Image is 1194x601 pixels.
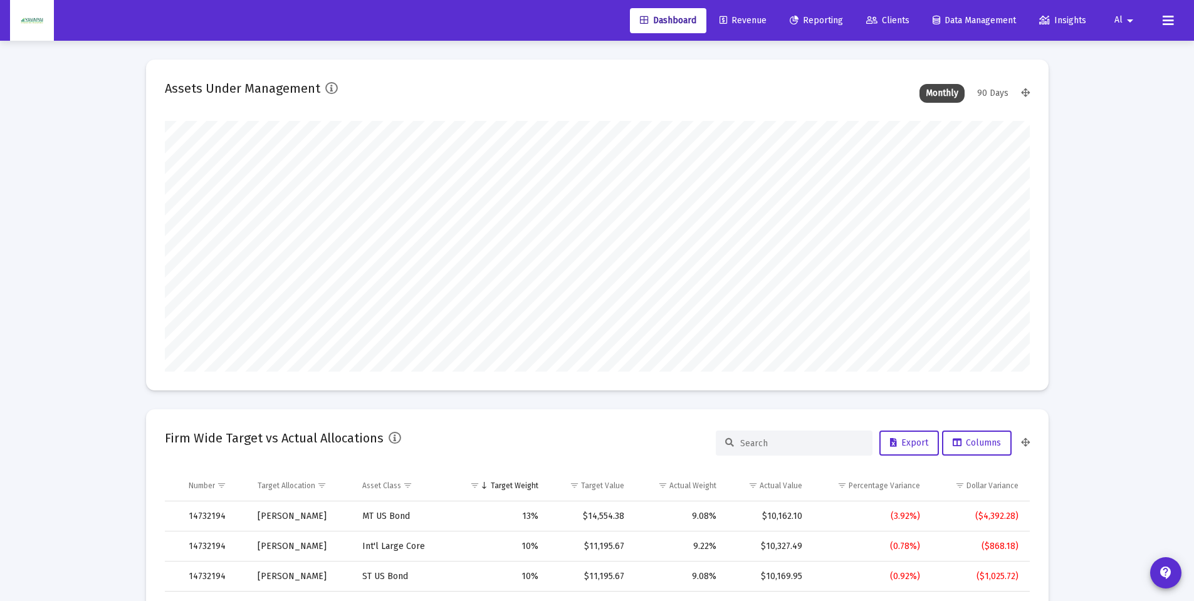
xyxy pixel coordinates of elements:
[464,570,538,583] div: 10%
[464,510,538,523] div: 13%
[966,481,1019,491] div: Dollar Variance
[923,8,1026,33] a: Data Management
[1029,8,1096,33] a: Insights
[317,481,327,490] span: Show filter options for column 'Target Allocation'
[640,15,696,26] span: Dashboard
[570,481,579,490] span: Show filter options for column 'Target Value'
[353,562,455,592] td: ST US Bond
[249,501,353,531] td: [PERSON_NAME]
[630,8,706,33] a: Dashboard
[353,501,455,531] td: MT US Bond
[556,540,624,553] div: $11,195.67
[547,471,633,501] td: Column Target Value
[760,481,802,491] div: Actual Value
[734,540,803,553] div: $10,327.49
[470,481,479,490] span: Show filter options for column 'Target Weight'
[403,481,412,490] span: Show filter options for column 'Asset Class'
[353,471,455,501] td: Column Asset Class
[780,8,853,33] a: Reporting
[556,510,624,523] div: $14,554.38
[180,562,249,592] td: 14732194
[669,481,716,491] div: Actual Weight
[249,531,353,562] td: [PERSON_NAME]
[455,471,547,501] td: Column Target Weight
[249,562,353,592] td: [PERSON_NAME]
[955,481,965,490] span: Show filter options for column 'Dollar Variance'
[491,481,538,491] div: Target Weight
[180,471,249,501] td: Column Number
[19,8,45,33] img: Dashboard
[1114,15,1123,26] span: Al
[1039,15,1086,26] span: Insights
[180,501,249,531] td: 14732194
[942,431,1012,456] button: Columns
[658,481,668,490] span: Show filter options for column 'Actual Weight'
[938,510,1018,523] div: ($4,392.28)
[933,15,1016,26] span: Data Management
[581,481,624,491] div: Target Value
[165,428,384,448] h2: Firm Wide Target vs Actual Allocations
[464,540,538,553] div: 10%
[938,540,1018,553] div: ($868.18)
[953,437,1001,448] span: Columns
[820,570,920,583] div: (0.92%)
[856,8,919,33] a: Clients
[938,570,1018,583] div: ($1,025.72)
[556,570,624,583] div: $11,195.67
[740,438,863,449] input: Search
[710,8,777,33] a: Revenue
[849,481,920,491] div: Percentage Variance
[258,481,315,491] div: Target Allocation
[165,78,320,98] h2: Assets Under Management
[189,481,215,491] div: Number
[971,84,1015,103] div: 90 Days
[642,570,716,583] div: 9.08%
[820,540,920,553] div: (0.78%)
[217,481,226,490] span: Show filter options for column 'Number'
[362,481,401,491] div: Asset Class
[180,531,249,562] td: 14732194
[811,471,929,501] td: Column Percentage Variance
[929,471,1029,501] td: Column Dollar Variance
[919,84,965,103] div: Monthly
[879,431,939,456] button: Export
[1123,8,1138,33] mat-icon: arrow_drop_down
[642,540,716,553] div: 9.22%
[720,15,767,26] span: Revenue
[837,481,847,490] span: Show filter options for column 'Percentage Variance'
[642,510,716,523] div: 9.08%
[820,510,920,523] div: (3.92%)
[633,471,725,501] td: Column Actual Weight
[734,570,803,583] div: $10,169.95
[890,437,928,448] span: Export
[748,481,758,490] span: Show filter options for column 'Actual Value'
[725,471,812,501] td: Column Actual Value
[866,15,909,26] span: Clients
[734,510,803,523] div: $10,162.10
[353,531,455,562] td: Int'l Large Core
[1099,8,1153,33] button: Al
[1158,565,1173,580] mat-icon: contact_support
[249,471,353,501] td: Column Target Allocation
[790,15,843,26] span: Reporting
